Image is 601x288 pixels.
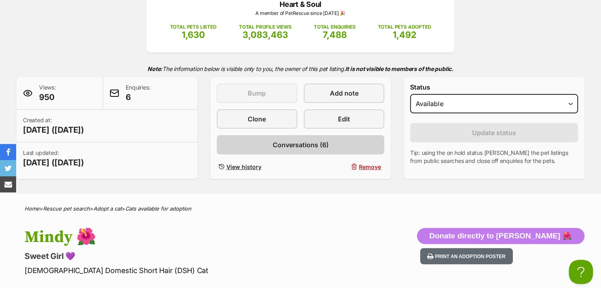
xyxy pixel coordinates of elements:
[410,123,578,142] button: Update status
[304,161,384,173] button: Remove
[314,23,355,31] p: TOTAL ENQUIRIES
[126,92,150,103] span: 6
[217,161,297,173] a: View history
[147,65,162,72] strong: Note:
[472,128,516,138] span: Update status
[345,65,454,72] strong: It is not visible to members of the public.
[170,23,217,31] p: TOTAL PETS LISTED
[25,205,39,212] a: Home
[217,83,297,103] button: Bump
[23,124,84,136] span: [DATE] ([DATE])
[304,83,384,103] a: Add note
[25,228,365,246] h1: Mindy 🌺
[23,149,84,168] p: Last updated:
[417,228,584,244] button: Donate directly to [PERSON_NAME] 🌺
[159,10,442,17] p: A member of PetRescue since [DATE] 🎉
[304,109,384,129] a: Edit
[39,83,56,103] p: Views:
[93,205,122,212] a: Adopt a cat
[420,248,513,265] button: Print an adoption poster
[182,29,205,40] span: 1,630
[125,205,191,212] a: Cats available for adoption
[410,149,578,165] p: Tip: using the on hold status [PERSON_NAME] the pet listings from public searches and close off e...
[39,92,56,103] span: 950
[248,114,266,124] span: Clone
[217,135,385,154] a: Conversations (6)
[242,29,288,40] span: 3,083,463
[43,205,90,212] a: Rescue pet search
[330,88,359,98] span: Add note
[17,61,584,77] p: The information below is visible only to you, the owner of this pet listing.
[359,163,381,171] span: Remove
[377,23,431,31] p: TOTAL PETS ADOPTED
[226,163,261,171] span: View history
[323,29,347,40] span: 7,488
[392,29,416,40] span: 1,492
[410,83,578,91] label: Status
[25,250,365,262] p: Sweet Girl 💜
[4,206,597,212] div: > > >
[126,83,150,103] p: Enquiries:
[217,109,297,129] a: Clone
[23,116,84,136] p: Created at:
[239,23,292,31] p: TOTAL PROFILE VIEWS
[23,157,84,168] span: [DATE] ([DATE])
[248,88,266,98] span: Bump
[569,260,593,284] iframe: Help Scout Beacon - Open
[272,140,328,150] span: Conversations (6)
[25,265,365,276] p: [DEMOGRAPHIC_DATA] Domestic Short Hair (DSH) Cat
[338,114,350,124] span: Edit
